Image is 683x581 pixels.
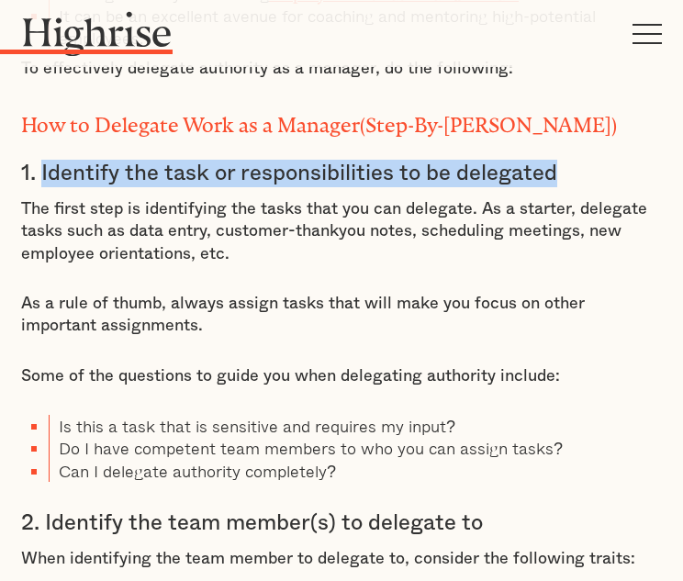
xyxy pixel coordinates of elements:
p: To effectively delegate authority as a manager, do the following: [21,58,662,80]
li: Is this a task that is sensitive and requires my input? [49,415,662,437]
h3: 2. Identify the team member(s) to delegate to [21,509,662,537]
p: Some of the questions to guide you when delegating authority include: [21,365,662,387]
p: The first step is identifying the tasks that you can delegate. As a starter, delegate tasks such ... [21,198,662,265]
li: Can I delegate authority completely? [49,460,662,482]
p: As a rule of thumb, always assign tasks that will make you focus on other important assignments. [21,293,662,338]
li: Do I have competent team members to who you can assign tasks? [49,437,662,459]
h2: How to Delegate Work as a Manager(Step-By-[PERSON_NAME]) [21,108,662,132]
h3: 1. Identify the task or responsibilities to be delegated [21,160,662,187]
p: When identifying the team member to delegate to, consider the following traits: [21,548,662,570]
img: Highrise logo [21,11,173,56]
